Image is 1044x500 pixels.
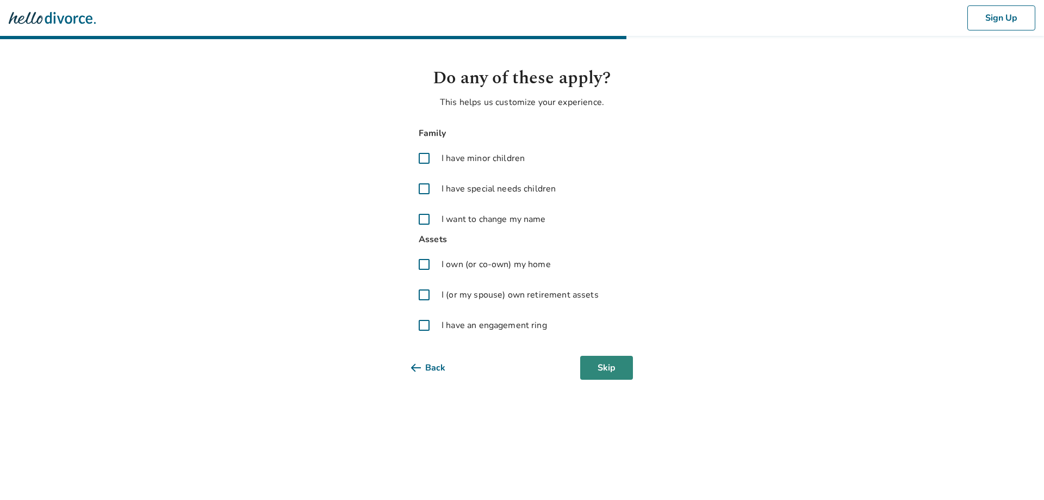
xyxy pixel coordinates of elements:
button: Sign Up [967,5,1035,30]
img: Hello Divorce Logo [9,7,96,29]
span: Assets [411,232,633,247]
span: I want to change my name [442,213,546,226]
span: I have special needs children [442,182,556,195]
button: Back [411,356,463,380]
span: I have an engagement ring [442,319,547,332]
h1: Do any of these apply? [411,65,633,91]
span: I own (or co-own) my home [442,258,551,271]
iframe: Chat Widget [990,448,1044,500]
button: Skip [580,356,633,380]
p: This helps us customize your experience. [411,96,633,109]
span: Family [411,126,633,141]
span: I have minor children [442,152,525,165]
span: I (or my spouse) own retirement assets [442,288,599,301]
